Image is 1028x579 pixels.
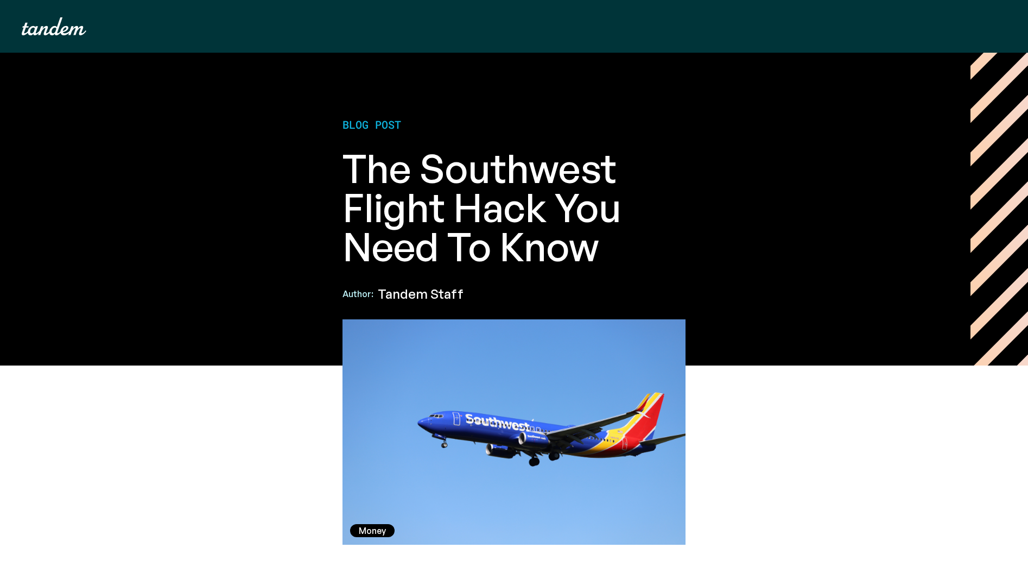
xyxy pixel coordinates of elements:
[342,287,373,300] div: Author:
[22,17,86,35] a: home
[378,287,464,300] div: Tandem Staff
[342,118,686,131] p: Blog post
[342,148,686,266] h1: The Southwest Flight Hack You Need to Know
[359,524,386,537] div: Money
